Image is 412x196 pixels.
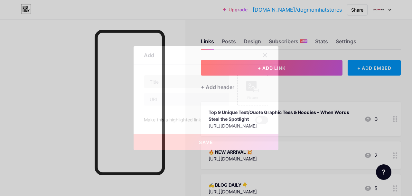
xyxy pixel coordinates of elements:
[199,139,213,145] span: Save
[246,95,259,100] div: Picture
[134,134,278,150] button: Save
[144,75,229,88] input: Title
[144,93,229,106] input: URL
[144,116,201,124] div: Make this a highlighted link
[144,51,154,59] div: Add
